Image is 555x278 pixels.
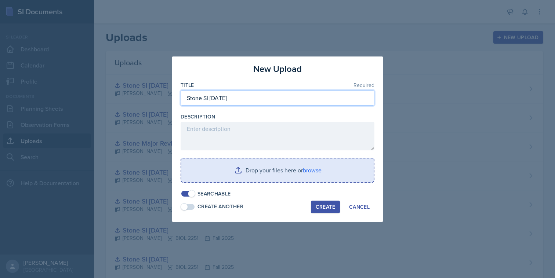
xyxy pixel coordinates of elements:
[353,83,374,88] span: Required
[197,203,243,211] div: Create Another
[181,81,194,89] label: Title
[181,113,215,120] label: Description
[349,204,370,210] div: Cancel
[197,190,231,198] div: Searchable
[181,90,374,106] input: Enter title
[311,201,340,213] button: Create
[344,201,374,213] button: Cancel
[253,62,302,76] h3: New Upload
[316,204,335,210] div: Create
